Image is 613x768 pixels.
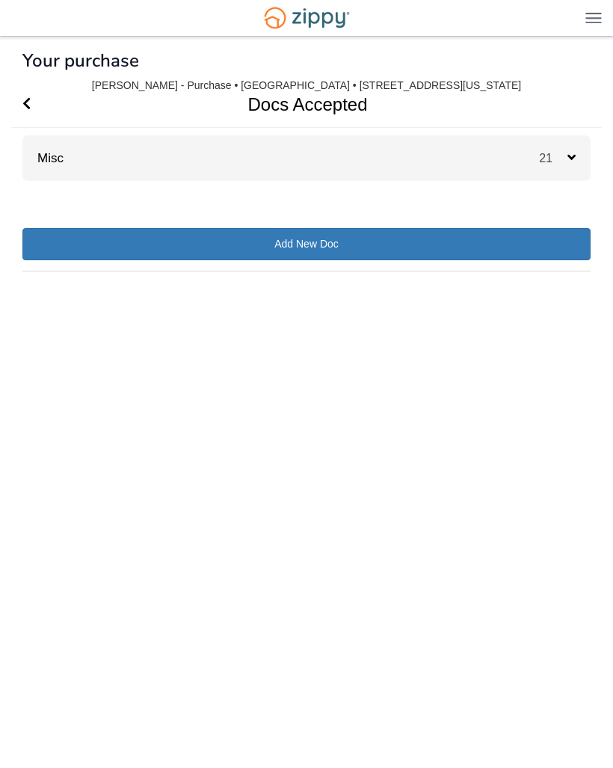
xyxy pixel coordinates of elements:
[92,79,521,92] div: [PERSON_NAME] - Purchase • [GEOGRAPHIC_DATA] • [STREET_ADDRESS][US_STATE]
[539,152,567,165] span: 21
[22,151,64,165] a: Misc
[22,228,591,260] a: Add New Doc
[22,82,31,127] a: Go Back
[22,51,139,70] h1: Your purchase
[11,82,585,127] h1: Docs Accepted
[585,12,602,23] img: Mobile Dropdown Menu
